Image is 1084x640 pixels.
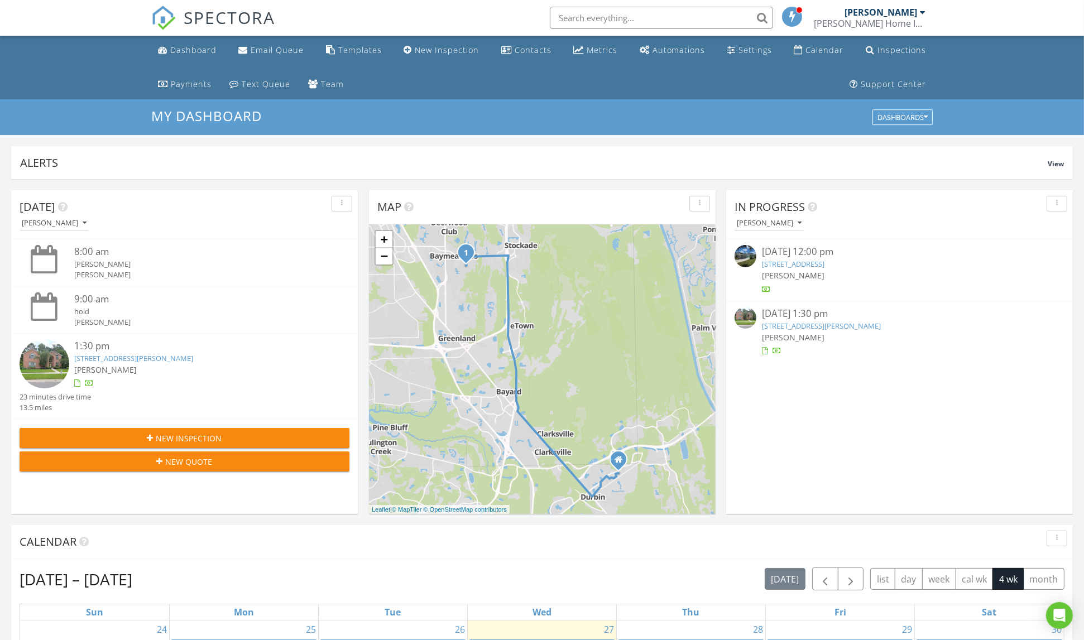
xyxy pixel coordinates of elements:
[515,45,551,55] div: Contacts
[861,79,926,89] div: Support Center
[861,40,930,61] a: Inspections
[20,155,1048,170] div: Alerts
[151,15,275,39] a: SPECTORA
[382,604,403,620] a: Tuesday
[415,45,479,55] div: New Inspection
[251,45,304,55] div: Email Queue
[20,216,89,231] button: [PERSON_NAME]
[392,506,422,513] a: © MapTiler
[814,18,925,29] div: Farrell Home Inspections, P.L.L.C.
[762,245,1037,259] div: [DATE] 12:00 pm
[234,40,308,61] a: Email Queue
[635,40,710,61] a: Automations (Basic)
[156,432,222,444] span: New Inspection
[20,199,55,214] span: [DATE]
[376,231,392,248] a: Zoom in
[895,568,923,590] button: day
[806,45,844,55] div: Calendar
[956,568,994,590] button: cal wk
[735,245,1064,295] a: [DATE] 12:00 pm [STREET_ADDRESS] [PERSON_NAME]
[587,45,617,55] div: Metrics
[762,270,824,281] span: [PERSON_NAME]
[602,620,616,638] a: Go to August 27, 2025
[762,307,1037,321] div: [DATE] 1:30 pm
[20,339,69,389] img: 9360439%2Freports%2F47799f7c-0027-4ab0-a525-a30beb419c92%2Fcover_photos%2FEQKWHLysCI0Di0nqcqLa%2F...
[376,248,392,264] a: Zoom out
[735,307,756,329] img: 9360439%2Freports%2F47799f7c-0027-4ab0-a525-a30beb419c92%2Fcover_photos%2FEQKWHLysCI0Di0nqcqLa%2F...
[151,6,176,30] img: The Best Home Inspection Software - Spectora
[569,40,622,61] a: Metrics
[232,604,256,620] a: Monday
[738,45,772,55] div: Settings
[1023,568,1064,590] button: month
[751,620,765,638] a: Go to August 28, 2025
[20,392,91,402] div: 23 minutes drive time
[154,74,216,95] a: Payments
[653,45,706,55] div: Automations
[20,339,349,413] a: 1:30 pm [STREET_ADDRESS][PERSON_NAME] [PERSON_NAME] 23 minutes drive time 13.5 miles
[372,506,390,513] a: Leaflet
[870,568,895,590] button: list
[75,353,194,363] a: [STREET_ADDRESS][PERSON_NAME]
[151,107,262,125] span: My Dashboard
[154,40,221,61] a: Dashboard
[377,199,401,214] span: Map
[20,534,76,549] span: Calendar
[550,7,773,29] input: Search everything...
[155,620,169,638] a: Go to August 24, 2025
[322,40,386,61] a: Templates
[1048,159,1064,169] span: View
[737,219,802,227] div: [PERSON_NAME]
[304,74,348,95] a: Team
[170,45,217,55] div: Dashboard
[877,114,928,122] div: Dashboards
[762,259,824,269] a: [STREET_ADDRESS]
[464,249,468,257] i: 1
[980,604,999,620] a: Saturday
[75,292,322,306] div: 9:00 am
[75,259,322,270] div: [PERSON_NAME]
[75,245,322,259] div: 8:00 am
[530,604,554,620] a: Wednesday
[790,40,848,61] a: Calendar
[497,40,556,61] a: Contacts
[369,505,510,514] div: |
[75,364,137,375] span: [PERSON_NAME]
[399,40,483,61] a: New Inspection
[762,332,824,343] span: [PERSON_NAME]
[75,306,322,317] div: hold
[845,74,930,95] a: Support Center
[680,604,702,620] a: Thursday
[1046,602,1073,629] div: Open Intercom Messenger
[877,45,926,55] div: Inspections
[20,428,349,448] button: New Inspection
[723,40,776,61] a: Settings
[20,568,132,590] h2: [DATE] – [DATE]
[453,620,467,638] a: Go to August 26, 2025
[304,620,318,638] a: Go to August 25, 2025
[171,79,212,89] div: Payments
[20,402,91,413] div: 13.5 miles
[184,6,275,29] span: SPECTORA
[75,270,322,280] div: [PERSON_NAME]
[338,45,382,55] div: Templates
[1049,620,1064,638] a: Go to August 30, 2025
[321,79,344,89] div: Team
[618,459,625,466] div: 217 Cornwall Dr, Ponte Vedra FL 32081
[812,567,838,590] button: Previous
[832,604,848,620] a: Friday
[424,506,507,513] a: © OpenStreetMap contributors
[242,79,290,89] div: Text Queue
[466,252,473,259] div: 8641 Autumn Green Dr, Jacksonville, FL 32256
[735,199,805,214] span: In Progress
[872,110,933,126] button: Dashboards
[225,74,295,95] a: Text Queue
[735,245,756,267] img: 9314277%2Fcover_photos%2FC5bOLmqP9e1fuUHjqlVA%2Fsmall.jpeg
[845,7,917,18] div: [PERSON_NAME]
[84,604,105,620] a: Sunday
[900,620,914,638] a: Go to August 29, 2025
[765,568,805,590] button: [DATE]
[838,567,864,590] button: Next
[735,307,1064,357] a: [DATE] 1:30 pm [STREET_ADDRESS][PERSON_NAME] [PERSON_NAME]
[992,568,1024,590] button: 4 wk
